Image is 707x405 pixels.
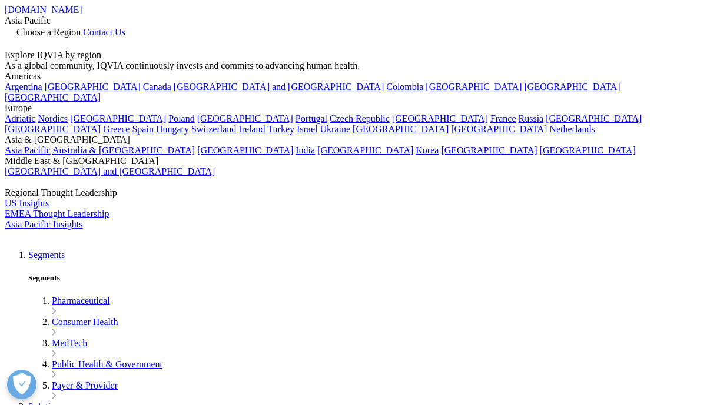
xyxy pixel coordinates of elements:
[519,113,544,123] a: Russia
[238,124,265,134] a: Ireland
[5,103,702,113] div: Europe
[5,61,702,71] div: As a global community, IQVIA continuously invests and commits to advancing human health.
[143,82,171,92] a: Canada
[441,145,537,155] a: [GEOGRAPHIC_DATA]
[45,82,141,92] a: [GEOGRAPHIC_DATA]
[28,273,702,283] h5: Segments
[5,166,215,176] a: [GEOGRAPHIC_DATA] and [GEOGRAPHIC_DATA]
[168,113,194,123] a: Poland
[191,124,236,134] a: Switzerland
[5,198,49,208] a: US Insights
[426,82,522,92] a: [GEOGRAPHIC_DATA]
[16,27,81,37] span: Choose a Region
[392,113,488,123] a: [GEOGRAPHIC_DATA]
[5,188,702,198] div: Regional Thought Leadership
[549,124,595,134] a: Netherlands
[451,124,547,134] a: [GEOGRAPHIC_DATA]
[103,124,130,134] a: Greece
[5,71,702,82] div: Americas
[52,145,195,155] a: Australia & [GEOGRAPHIC_DATA]
[52,338,87,348] a: MedTech
[52,359,162,369] a: Public Health & Government
[70,113,166,123] a: [GEOGRAPHIC_DATA]
[5,156,702,166] div: Middle East & [GEOGRAPHIC_DATA]
[267,124,294,134] a: Turkey
[540,145,636,155] a: [GEOGRAPHIC_DATA]
[320,124,351,134] a: Ukraine
[5,145,51,155] a: Asia Pacific
[52,296,110,306] a: Pharmaceutical
[525,82,620,92] a: [GEOGRAPHIC_DATA]
[5,15,702,26] div: Asia Pacific
[386,82,423,92] a: Colombia
[174,82,384,92] a: [GEOGRAPHIC_DATA] and [GEOGRAPHIC_DATA]
[156,124,189,134] a: Hungary
[5,113,35,123] a: Adriatic
[197,145,293,155] a: [GEOGRAPHIC_DATA]
[5,124,101,134] a: [GEOGRAPHIC_DATA]
[52,317,118,327] a: Consumer Health
[5,92,101,102] a: [GEOGRAPHIC_DATA]
[132,124,153,134] a: Spain
[330,113,390,123] a: Czech Republic
[5,219,82,229] a: Asia Pacific Insights
[83,27,125,37] a: Contact Us
[5,82,42,92] a: Argentina
[5,209,109,219] a: EMEA Thought Leadership
[197,113,293,123] a: [GEOGRAPHIC_DATA]
[5,135,702,145] div: Asia & [GEOGRAPHIC_DATA]
[52,380,118,390] a: Payer & Provider
[296,145,315,155] a: India
[317,145,413,155] a: [GEOGRAPHIC_DATA]
[297,124,318,134] a: Israel
[7,370,36,399] button: Open Preferences
[546,113,642,123] a: [GEOGRAPHIC_DATA]
[416,145,439,155] a: Korea
[38,113,68,123] a: Nordics
[490,113,516,123] a: France
[5,5,82,15] a: [DOMAIN_NAME]
[296,113,327,123] a: Portugal
[5,50,702,61] div: Explore IQVIA by region
[28,250,65,260] a: Segments
[353,124,449,134] a: [GEOGRAPHIC_DATA]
